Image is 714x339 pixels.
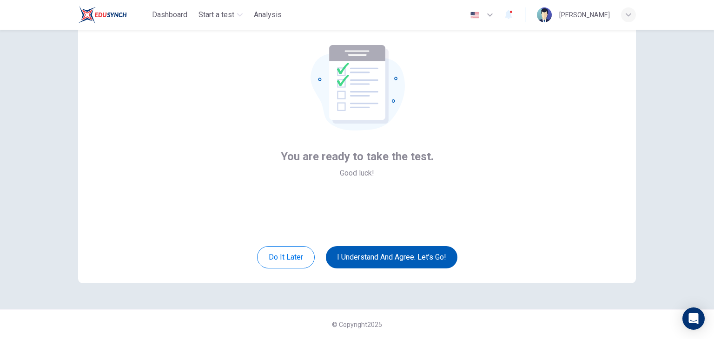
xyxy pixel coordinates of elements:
[198,9,234,20] span: Start a test
[332,321,382,328] span: © Copyright 2025
[281,149,434,164] span: You are ready to take the test.
[195,7,246,23] button: Start a test
[537,7,552,22] img: Profile picture
[78,6,148,24] a: EduSynch logo
[254,9,282,20] span: Analysis
[326,246,457,268] button: I understand and agree. Let’s go!
[682,307,705,330] div: Open Intercom Messenger
[148,7,191,23] button: Dashboard
[250,7,285,23] button: Analysis
[78,6,127,24] img: EduSynch logo
[469,12,481,19] img: en
[257,246,315,268] button: Do it later
[340,168,374,179] span: Good luck!
[152,9,187,20] span: Dashboard
[250,7,285,23] div: You need a license to access this content
[559,9,610,20] div: [PERSON_NAME]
